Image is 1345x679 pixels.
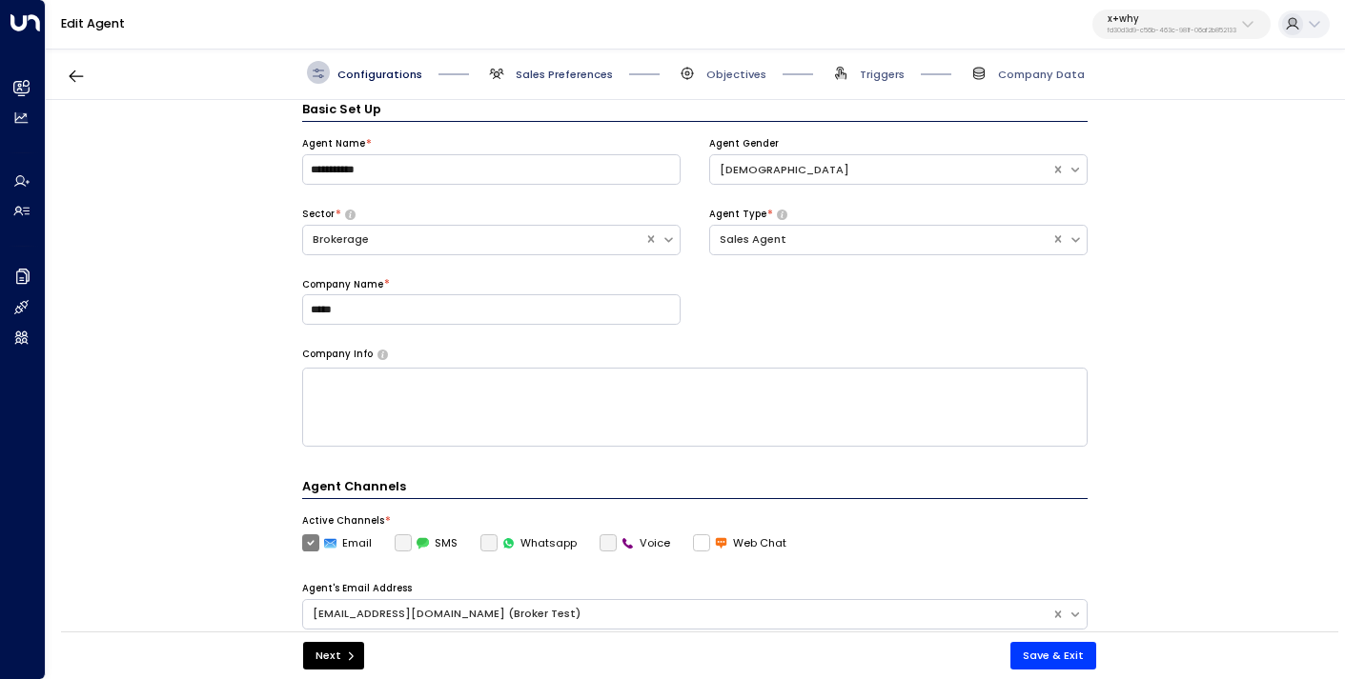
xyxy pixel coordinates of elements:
[709,208,766,221] label: Agent Type
[302,100,1088,122] h3: Basic Set Up
[777,210,787,219] button: Select whether your copilot will handle inquiries directly from leads or from brokers representin...
[302,514,384,528] label: Active Channels
[395,534,458,551] div: To activate this channel, please go to the Integrations page
[1108,27,1236,34] p: fd30d3d9-c56b-463c-981f-06af2b852133
[693,534,786,551] label: Web Chat
[337,67,422,82] span: Configurations
[313,231,635,248] div: Brokerage
[395,534,458,551] label: SMS
[302,278,383,291] label: Company Name
[313,606,1042,622] div: [EMAIL_ADDRESS][DOMAIN_NAME] (Broker Test)
[600,534,670,551] label: Voice
[1010,642,1096,669] button: Save & Exit
[302,534,372,551] label: Email
[302,477,1088,499] h4: Agent Channels
[1108,13,1236,25] p: x+why
[377,349,388,359] button: Provide a brief overview of your company, including your industry, products or services, and any ...
[516,67,613,82] span: Sales Preferences
[720,231,1042,248] div: Sales Agent
[1092,10,1271,40] button: x+whyfd30d3d9-c56b-463c-981f-06af2b852133
[480,534,577,551] div: To activate this channel, please go to the Integrations page
[302,137,365,150] label: Agent Name
[302,208,335,221] label: Sector
[302,582,412,595] label: Agent's Email Address
[302,348,373,361] label: Company Info
[998,67,1085,82] span: Company Data
[600,534,670,551] div: To activate this channel, please go to the Integrations page
[480,534,577,551] label: Whatsapp
[709,137,779,150] label: Agent Gender
[706,67,766,82] span: Objectives
[345,210,356,219] button: Select whether your copilot will handle inquiries directly from leads or from brokers representin...
[303,642,365,669] button: Next
[720,162,1042,178] div: [DEMOGRAPHIC_DATA]
[860,67,905,82] span: Triggers
[61,15,125,31] a: Edit Agent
